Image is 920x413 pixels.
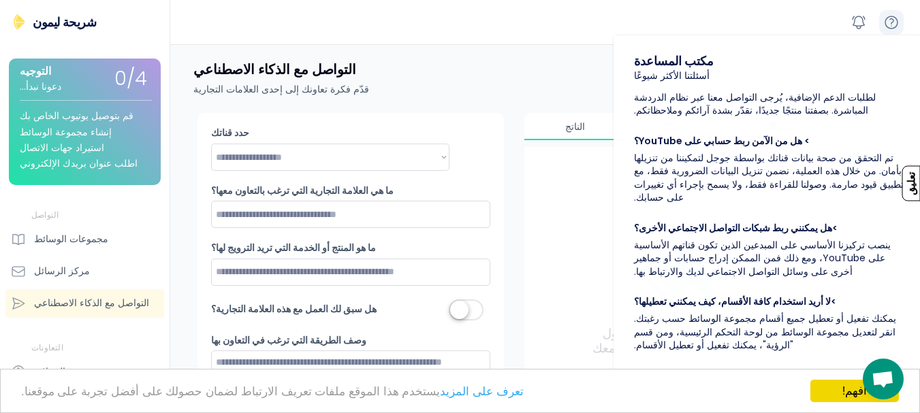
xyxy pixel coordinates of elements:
font: ما هي العلامة التجارية التي ترغب بالتعاون معها؟ [211,184,394,197]
font: مركز الرسائل [34,264,90,278]
a: تعرف على المزيد [440,385,523,398]
font: وصف الطريقة التي ترغب في التعاون بها [211,333,366,347]
font: الحملات [34,365,65,378]
font: >هل يمكنني ربط شبكات التواصل الاجتماعي الأخرى؟ [634,221,838,235]
font: التواصل [31,209,59,220]
font: 0/4 [114,65,147,92]
font: لطلبات الدعم الإضافية، يُرجى التواصل معنا عبر نظام الدردشة المباشرة. بصفتنا منتجًا جديدًا، نقدّر ... [634,90,878,118]
font: هل سبق لك العمل مع هذه العلامة التجارية؟ [211,302,377,316]
font: إنشاء مجموعة الوسائط [20,125,112,139]
font: استيراد جهات الاتصال [20,141,104,154]
font: ما هو المنتج أو الخدمة التي تريد الترويج لها؟ [211,241,376,254]
a: أفهم! [810,380,899,402]
font: قدّم فكرة تعاونك إلى إحدى العلامات التجارية [193,82,369,96]
font: تعليق [906,172,917,195]
font: مجموعات الوسائط [34,232,108,246]
font: مكتب المساعدة [634,52,714,69]
font: التواصل مع الذكاء الاصطناعي [193,60,356,79]
font: أسئلتنا الأكثر شيوعًا [634,69,710,82]
font: التوجيه [20,63,51,79]
font: التعاونات [31,342,63,353]
font: >لا أريد استخدام كافة الأقسام، كيف يمكنني تعطيلها؟ [634,295,836,308]
font: التواصل مع الذكاء الاصطناعي [34,296,149,310]
font: > هل من الآمن ربط حسابي على YouTube؟ [634,134,810,148]
font: قم بتوصيل يوتيوب الخاص بك [20,109,133,122]
img: شريحة ليمون [11,14,27,30]
font: اطلب عنوان بريدك الإلكتروني [20,156,138,170]
font: يستخدم هذا الموقع ملفات تعريف الارتباط لضمان حصولك على أفضل تجربة على موقعنا. [21,385,440,398]
font: شريحة ليمون [33,14,97,31]
font: حدد قناتك [211,126,249,139]
font: أفهم! [842,384,868,397]
font: دعونا نبدأ... [20,80,61,93]
font: ينصب تركيزنا الأساسي على المبدعين الذين تكون قناتهم الأساسية على YouTube، ومع ذلك فمن الممكن إدرا... [634,238,893,278]
font: أكمل هذه التفاصيل لإنشاء أول رسالة بريد إلكتروني للتواصل معك [592,325,763,357]
font: الناتج [565,120,585,133]
font: يمكنك تفعيل أو تعطيل جميع أقسام مجموعة الوسائط حسب رغبتك. انقر لتعديل مجموعة الوسائط من لوحة التح... [634,312,899,352]
div: دردشة مفتوحة [863,359,904,399]
font: تم التحقق من صحة بيانات قناتك بواسطة جوجل لتمكيننا من تنزيلها بأمان. من خلال هذه العملية، نضمن تن... [634,151,906,205]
